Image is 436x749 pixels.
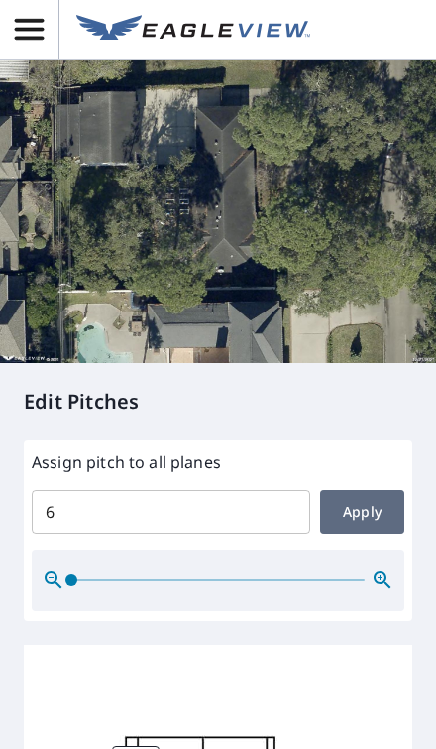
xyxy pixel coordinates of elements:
[32,450,404,474] label: Assign pitch to all planes
[32,484,310,540] input: 00.0
[24,387,412,417] p: Edit Pitches
[336,500,388,525] span: Apply
[320,490,404,534] button: Apply
[76,15,310,45] img: EV Logo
